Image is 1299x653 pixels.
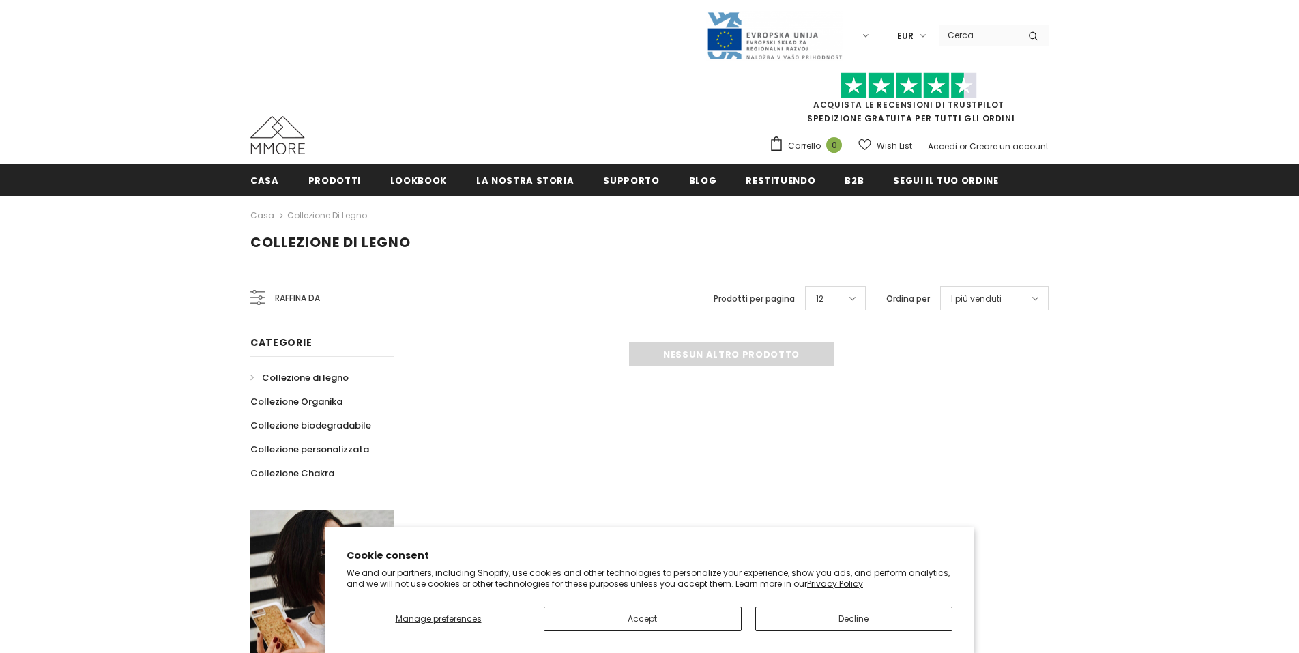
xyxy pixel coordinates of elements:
span: Lookbook [390,174,447,187]
a: Collezione di legno [287,209,367,221]
a: Collezione biodegradabile [250,413,371,437]
span: supporto [603,174,659,187]
button: Accept [544,607,742,631]
span: Collezione Organika [250,395,342,408]
span: B2B [845,174,864,187]
a: supporto [603,164,659,195]
span: Raffina da [275,291,320,306]
label: Prodotti per pagina [714,292,795,306]
button: Decline [755,607,953,631]
span: 12 [816,292,823,306]
label: Ordina per [886,292,930,306]
a: Casa [250,207,274,224]
a: Javni Razpis [706,29,843,41]
a: Acquista le recensioni di TrustPilot [813,99,1004,111]
a: Collezione di legno [250,366,349,390]
span: I più venduti [951,292,1002,306]
span: Wish List [877,139,912,153]
span: La nostra storia [476,174,574,187]
span: Blog [689,174,717,187]
span: Manage preferences [396,613,482,624]
span: 0 [826,137,842,153]
a: Privacy Policy [807,578,863,590]
span: SPEDIZIONE GRATUITA PER TUTTI GLI ORDINI [769,78,1049,124]
img: Javni Razpis [706,11,843,61]
a: Creare un account [969,141,1049,152]
a: Carrello 0 [769,136,849,156]
a: Wish List [858,134,912,158]
p: We and our partners, including Shopify, use cookies and other technologies to personalize your ex... [347,568,952,589]
span: Carrello [788,139,821,153]
a: B2B [845,164,864,195]
a: Segui il tuo ordine [893,164,998,195]
span: Collezione biodegradabile [250,419,371,432]
span: Casa [250,174,279,187]
span: Categorie [250,336,312,349]
a: Lookbook [390,164,447,195]
a: Casa [250,164,279,195]
a: La nostra storia [476,164,574,195]
span: Restituendo [746,174,815,187]
input: Search Site [939,25,1018,45]
a: Collezione Chakra [250,461,334,485]
span: Collezione di legno [250,233,411,252]
span: Segui il tuo ordine [893,174,998,187]
button: Manage preferences [347,607,530,631]
a: Restituendo [746,164,815,195]
img: Casi MMORE [250,116,305,154]
span: Collezione personalizzata [250,443,369,456]
span: Collezione di legno [262,371,349,384]
h2: Cookie consent [347,549,952,563]
span: or [959,141,967,152]
a: Accedi [928,141,957,152]
span: Prodotti [308,174,361,187]
span: EUR [897,29,914,43]
a: Prodotti [308,164,361,195]
img: Fidati di Pilot Stars [841,72,977,99]
span: Collezione Chakra [250,467,334,480]
a: Collezione Organika [250,390,342,413]
a: Blog [689,164,717,195]
a: Collezione personalizzata [250,437,369,461]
